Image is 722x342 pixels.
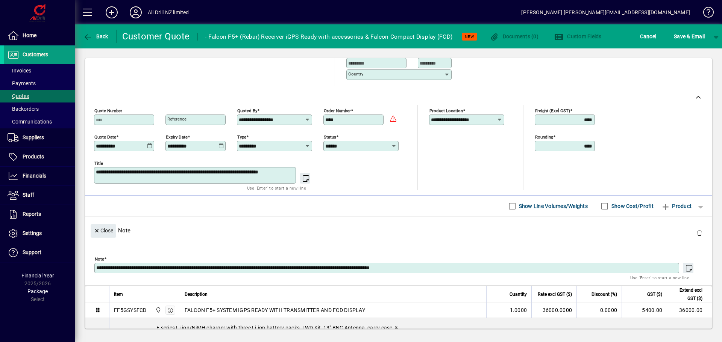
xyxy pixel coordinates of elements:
[4,102,75,115] a: Backorders
[114,306,147,314] div: FF5GSYSFCD
[91,224,116,238] button: Close
[23,192,34,198] span: Staff
[672,286,702,303] span: Extend excl GST ($)
[640,30,657,42] span: Cancel
[94,160,103,166] mat-label: Title
[75,30,117,43] app-page-header-button: Back
[95,256,104,261] mat-label: Note
[4,243,75,262] a: Support
[8,106,39,112] span: Backorders
[510,290,527,298] span: Quantity
[23,173,46,179] span: Financials
[490,33,538,39] span: Documents (0)
[698,2,713,26] a: Knowledge Base
[185,290,208,298] span: Description
[237,108,257,113] mat-label: Quoted by
[488,30,540,43] button: Documents (0)
[185,306,365,314] span: FALCON F5+ SYSTEM IGPS READY WITH TRANSMITTER AND FCD DISPLAY
[536,306,572,314] div: 36000.0000
[237,134,246,139] mat-label: Type
[630,273,689,282] mat-hint: Use 'Enter' to start a new line
[124,6,148,19] button: Profile
[661,200,692,212] span: Product
[4,90,75,102] a: Quotes
[4,26,75,45] a: Home
[23,154,44,160] span: Products
[4,128,75,147] a: Suppliers
[622,303,667,318] td: 5400.00
[89,227,118,234] app-page-header-button: Close
[21,273,54,279] span: Financial Year
[552,30,604,43] button: Custom Fields
[510,306,527,314] span: 1.0000
[94,108,122,113] mat-label: Quote number
[4,115,75,128] a: Communications
[554,33,602,39] span: Custom Fields
[610,202,654,210] label: Show Cost/Profit
[657,199,695,213] button: Product
[23,249,41,255] span: Support
[429,108,463,113] mat-label: Product location
[324,108,351,113] mat-label: Order number
[538,290,572,298] span: Rate excl GST ($)
[8,119,52,125] span: Communications
[148,6,189,18] div: All Drill NZ limited
[94,224,113,237] span: Close
[324,134,336,139] mat-label: Status
[638,30,658,43] button: Cancel
[4,167,75,185] a: Financials
[465,34,474,39] span: NEW
[690,224,708,242] button: Delete
[100,6,124,19] button: Add
[8,93,29,99] span: Quotes
[23,134,44,140] span: Suppliers
[23,230,42,236] span: Settings
[166,134,188,139] mat-label: Expiry date
[667,303,712,318] td: 36000.00
[4,64,75,77] a: Invoices
[348,71,363,77] mat-label: Country
[81,30,110,43] button: Back
[205,31,452,43] div: - Falcon F5+ (Rebar) Receiver iGPS Ready with accessories & Falcon Compact Display (FCD)
[670,30,708,43] button: Save & Email
[85,217,712,244] div: Note
[4,186,75,205] a: Staff
[114,290,123,298] span: Item
[4,148,75,166] a: Products
[23,211,41,217] span: Reports
[8,68,31,74] span: Invoices
[576,303,622,318] td: 0.0000
[4,224,75,243] a: Settings
[94,134,116,139] mat-label: Quote date
[4,77,75,90] a: Payments
[521,6,690,18] div: [PERSON_NAME] [PERSON_NAME][EMAIL_ADDRESS][DOMAIN_NAME]
[674,30,705,42] span: ave & Email
[122,30,190,42] div: Customer Quote
[8,80,36,86] span: Payments
[517,202,588,210] label: Show Line Volumes/Weights
[690,229,708,236] app-page-header-button: Delete
[23,51,48,57] span: Customers
[592,290,617,298] span: Discount (%)
[247,184,306,192] mat-hint: Use 'Enter' to start a new line
[167,116,187,122] mat-label: Reference
[647,290,662,298] span: GST ($)
[535,134,553,139] mat-label: Rounding
[535,108,570,113] mat-label: Freight (excl GST)
[23,32,36,38] span: Home
[4,205,75,224] a: Reports
[27,288,48,294] span: Package
[83,33,108,39] span: Back
[674,33,677,39] span: S
[153,306,162,314] span: All Drill NZ Limited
